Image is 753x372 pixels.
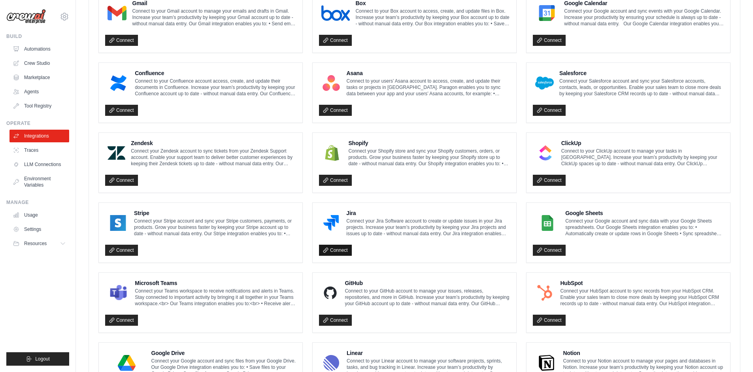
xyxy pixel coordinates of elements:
img: Google Sheets Logo [535,215,560,231]
img: Stripe Logo [108,215,128,231]
p: Connect to your ClickUp account to manage your tasks in [GEOGRAPHIC_DATA]. Increase your team’s p... [561,148,724,167]
h4: Shopify [348,139,510,147]
a: Environment Variables [9,172,69,191]
a: Connect [319,175,352,186]
button: Resources [9,237,69,250]
a: Connect [319,245,352,256]
h4: HubSpot [560,279,724,287]
img: GitHub Logo [321,285,339,301]
h4: Google Drive [151,349,296,357]
h4: GitHub [345,279,510,287]
img: ClickUp Logo [535,145,556,161]
p: Connect your Teams workspace to receive notifications and alerts in Teams. Stay connected to impo... [135,288,296,307]
a: Integrations [9,130,69,142]
h4: Zendesk [131,139,296,147]
a: Connect [533,35,566,46]
img: Linear Logo [321,355,341,371]
p: Connect your HubSpot account to sync records from your HubSpot CRM. Enable your sales team to clo... [560,288,724,307]
h4: Microsoft Teams [135,279,296,287]
h4: Linear [347,349,510,357]
h4: Confluence [135,69,296,77]
p: Connect your Zendesk account to sync tickets from your Zendesk Support account. Enable your suppo... [131,148,296,167]
a: Connect [533,105,566,116]
img: Microsoft Teams Logo [108,285,129,301]
h4: Stripe [134,209,296,217]
a: Connect [319,35,352,46]
img: Zendesk Logo [108,145,125,161]
img: Google Drive Logo [108,355,146,371]
h4: Notion [563,349,724,357]
a: LLM Connections [9,158,69,171]
img: Confluence Logo [108,75,129,91]
img: Asana Logo [321,75,341,91]
h4: Jira [346,209,510,217]
img: Salesforce Logo [535,75,554,91]
img: Google Calendar Logo [535,5,559,21]
a: Settings [9,223,69,236]
a: Crew Studio [9,57,69,70]
p: Connect your Stripe account and sync your Stripe customers, payments, or products. Grow your busi... [134,218,296,237]
a: Agents [9,85,69,98]
p: Connect to your GitHub account to manage your issues, releases, repositories, and more in GitHub.... [345,288,510,307]
span: Resources [24,240,47,247]
p: Connect to your users’ Asana account to access, create, and update their tasks or projects in [GE... [347,78,510,97]
a: Connect [319,105,352,116]
p: Connect your Jira Software account to create or update issues in your Jira projects. Increase you... [346,218,510,237]
h4: Google Sheets [565,209,724,217]
a: Connect [105,175,138,186]
a: Connect [319,315,352,326]
a: Connect [105,245,138,256]
a: Usage [9,209,69,221]
p: Connect your Google account and sync events with your Google Calendar. Increase your productivity... [564,8,724,27]
a: Traces [9,144,69,157]
h4: Asana [347,69,510,77]
a: Connect [533,315,566,326]
a: Connect [533,245,566,256]
img: Notion Logo [535,355,558,371]
div: Manage [6,199,69,206]
a: Connect [105,315,138,326]
p: Connect your Google account and sync data with your Google Sheets spreadsheets. Our Google Sheets... [565,218,724,237]
p: Connect to your Confluence account access, create, and update their documents in Confluence. Incr... [135,78,296,97]
a: Connect [105,105,138,116]
div: Build [6,33,69,40]
p: Connect your Salesforce account and sync your Salesforce accounts, contacts, leads, or opportunit... [559,78,724,97]
span: Logout [35,356,50,362]
a: Tool Registry [9,100,69,112]
h4: ClickUp [561,139,724,147]
a: Automations [9,43,69,55]
a: Connect [105,35,138,46]
img: Gmail Logo [108,5,126,21]
a: Connect [533,175,566,186]
div: Operate [6,120,69,127]
h4: Salesforce [559,69,724,77]
img: Box Logo [321,5,350,21]
img: Jira Logo [321,215,341,231]
img: HubSpot Logo [535,285,555,301]
p: Connect to your Box account to access, create, and update files in Box. Increase your team’s prod... [355,8,510,27]
img: Shopify Logo [321,145,343,161]
button: Logout [6,352,69,366]
a: Marketplace [9,71,69,84]
p: Connect your Shopify store and sync your Shopify customers, orders, or products. Grow your busine... [348,148,510,167]
img: Logo [6,9,46,24]
p: Connect to your Gmail account to manage your emails and drafts in Gmail. Increase your team’s pro... [132,8,296,27]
